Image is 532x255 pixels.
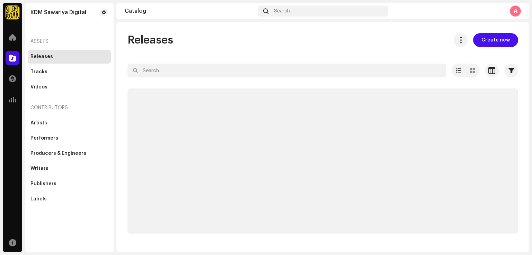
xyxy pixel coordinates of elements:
[28,116,111,130] re-m-nav-item: Artists
[28,131,111,145] re-m-nav-item: Performers
[28,80,111,94] re-m-nav-item: Videos
[127,33,173,47] span: Releases
[30,10,86,15] div: KDM Sawariya Digital
[510,6,521,17] div: A
[30,120,47,126] div: Artists
[127,64,446,77] input: Search
[473,33,518,47] button: Create new
[30,166,48,171] div: Writers
[28,192,111,206] re-m-nav-item: Labels
[481,33,510,47] span: Create new
[28,162,111,176] re-m-nav-item: Writers
[125,8,255,14] div: Catalog
[30,196,47,202] div: Labels
[30,54,53,59] div: Releases
[274,8,290,14] span: Search
[30,69,47,75] div: Tracks
[30,84,47,90] div: Videos
[28,100,111,116] re-a-nav-header: Contributors
[28,177,111,191] re-m-nav-item: Publishers
[30,151,86,156] div: Producers & Engineers
[30,135,58,141] div: Performers
[30,181,56,187] div: Publishers
[28,147,111,160] re-m-nav-item: Producers & Engineers
[28,65,111,79] re-m-nav-item: Tracks
[6,6,19,19] img: fcfd72e7-8859-4002-b0df-9a7058150634
[28,50,111,64] re-m-nav-item: Releases
[28,33,111,50] re-a-nav-header: Assets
